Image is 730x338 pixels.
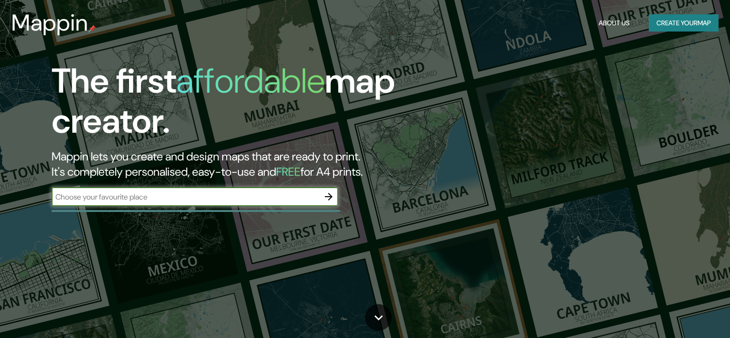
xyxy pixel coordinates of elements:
[88,25,96,32] img: mappin-pin
[649,14,719,32] button: Create yourmap
[52,149,417,180] h2: Mappin lets you create and design maps that are ready to print. It's completely personalised, eas...
[595,14,633,32] button: About Us
[52,61,417,149] h1: The first map creator.
[52,191,319,202] input: Choose your favourite place
[276,164,301,179] h5: FREE
[176,59,325,103] h1: affordable
[11,10,88,36] h3: Mappin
